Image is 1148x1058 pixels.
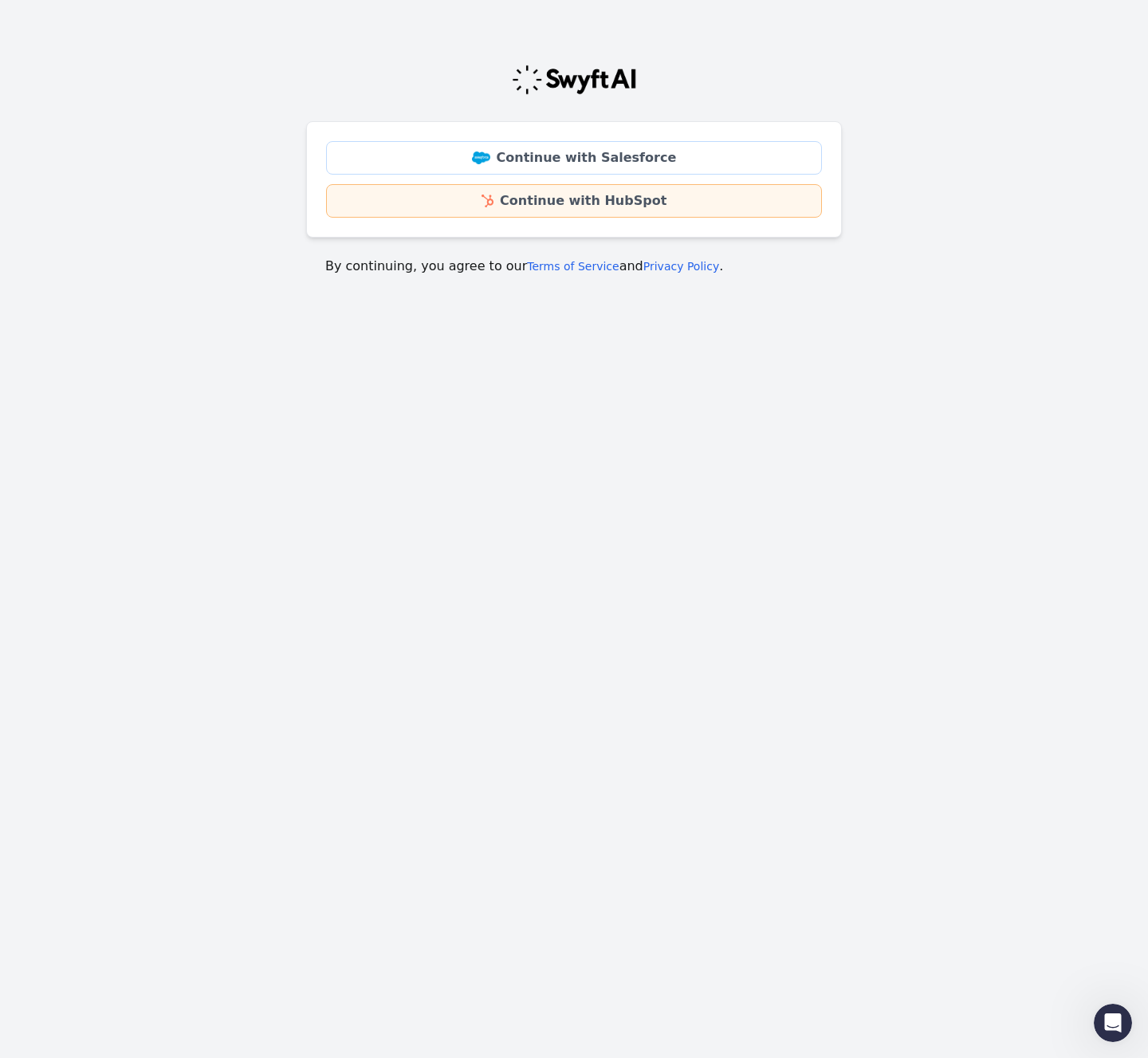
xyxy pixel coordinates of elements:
[643,260,719,273] a: Privacy Policy
[472,151,490,164] img: Salesforce
[527,260,619,273] a: Terms of Service
[511,64,637,96] img: Swyft Logo
[325,257,823,276] p: By continuing, you agree to our and .
[1094,1004,1132,1042] iframe: Intercom live chat
[326,184,822,218] a: Continue with HubSpot
[482,195,493,207] img: HubSpot
[326,141,822,175] a: Continue with Salesforce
